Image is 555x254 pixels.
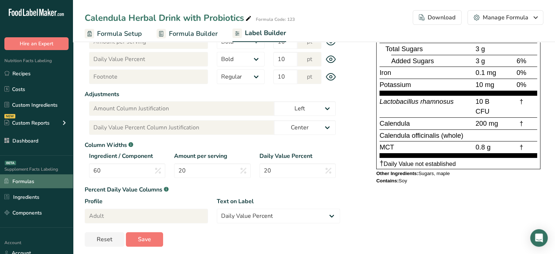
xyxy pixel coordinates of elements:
[520,98,523,105] span: †
[419,13,455,22] div: Download
[376,178,398,183] span: Contains:
[256,16,295,23] div: Formula Code: 123
[530,229,548,247] div: Open Intercom Messenger
[4,37,69,50] button: Hire an Expert
[379,159,384,167] span: †
[379,132,463,139] span: Calendula officinalis (whole)
[4,119,50,127] div: Custom Reports
[520,143,523,151] span: †
[174,163,250,178] input: 20
[89,163,165,178] input: 60
[85,232,124,247] button: Reset
[157,26,218,42] a: Formula Builder
[85,141,340,149] label: Column Widths
[85,197,208,206] label: Profile
[379,120,410,127] span: Calendula
[376,171,419,176] span: Other Ingredients:
[126,232,163,247] button: Save
[85,90,340,99] label: Adjustments
[217,197,340,206] label: Text on Label
[516,57,526,65] span: 6%
[520,120,523,127] span: †
[475,69,496,76] span: 0.1 mg
[232,25,286,42] a: Label Builder
[138,235,151,244] span: Save
[169,29,218,39] span: Formula Builder
[475,143,490,151] span: 0.8 g
[376,171,540,177] div: Sugars, maple
[174,152,250,160] label: Amount per serving
[259,163,336,178] input: 20
[379,69,391,76] span: Iron
[391,57,434,65] span: Added Sugars
[379,81,411,88] span: Potassium
[475,98,489,115] span: 10 B CFU
[413,10,462,25] button: Download
[379,143,394,151] span: MCT
[245,28,286,38] span: Label Builder
[4,114,15,118] div: NEW
[85,26,142,42] a: Formula Setup
[85,11,253,24] div: Calendula Herbal Drink with Probiotics
[385,45,423,53] span: Total Sugars
[5,161,16,165] div: BETA
[516,69,526,76] span: 0%
[474,13,537,22] div: Manage Formula
[376,178,540,184] div: Soy
[475,45,485,53] span: 3 g
[475,81,494,88] span: 10 mg
[379,98,454,105] span: Lactobacillus rhamnosus
[379,158,537,169] section: Daily Value not established
[273,52,297,67] input: 10
[97,235,112,244] span: Reset
[259,152,336,160] label: Daily Value Percent
[97,29,142,39] span: Formula Setup
[273,69,297,84] input: 10
[516,81,526,88] span: 0%
[467,10,543,25] button: Manage Formula
[475,57,485,65] span: 3 g
[85,185,340,194] label: Percent Daily Value Columns
[475,120,498,127] span: 200 mg
[89,152,165,160] label: Ingredient / Component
